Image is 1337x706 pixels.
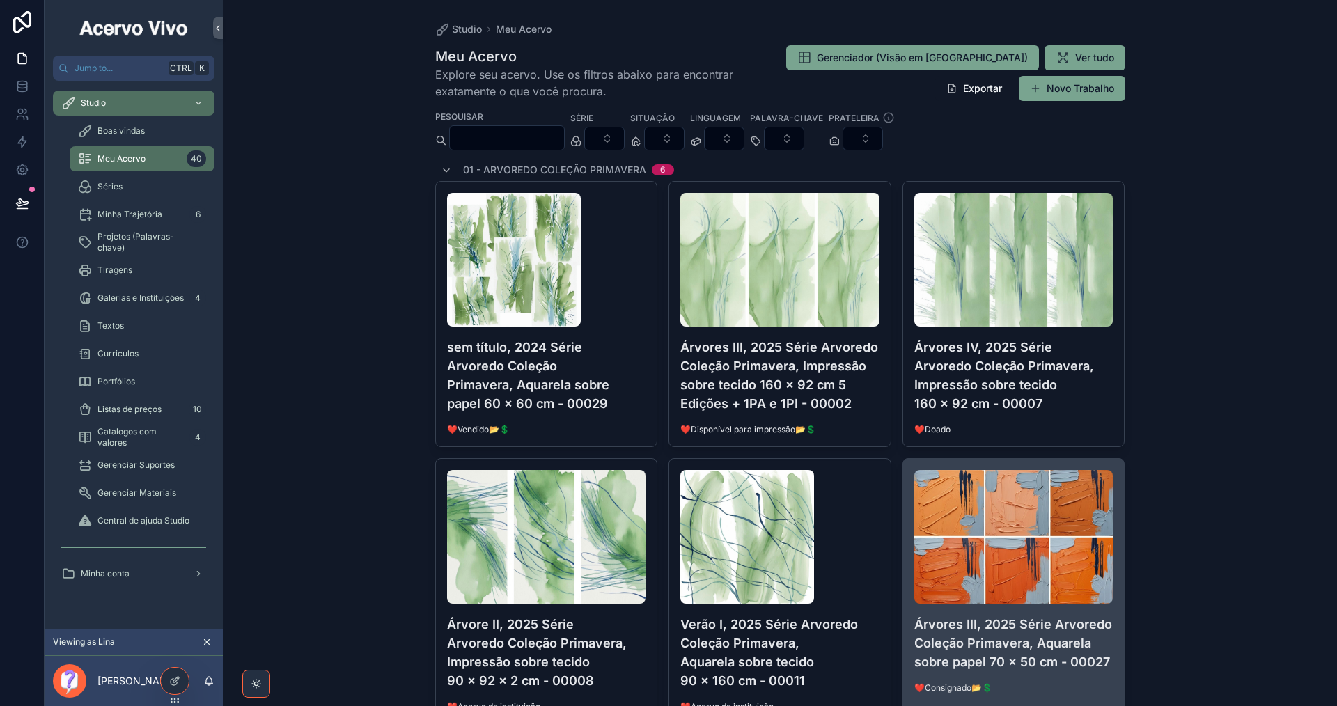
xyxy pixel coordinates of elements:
h1: Meu Acervo [435,47,754,66]
span: K [196,63,208,74]
span: Jump to... [75,63,163,74]
label: Situação [630,111,675,124]
img: sem-título,-2024-Série-Arvoredo-Coleção-Primavera,-Aquarela-sobre-papel-60-x-60-cm---00029-web.jpg [447,193,581,327]
button: Select Button [764,127,804,150]
a: Catalogos com valores4 [70,425,214,450]
button: Select Button [704,127,744,150]
button: Ver tudo [1045,45,1125,70]
span: Curriculos [97,348,139,359]
span: Central de ajuda Studio [97,515,189,526]
button: Select Button [584,127,625,150]
img: App logo [77,17,190,39]
span: Studio [452,22,482,36]
p: [PERSON_NAME] [97,674,178,688]
h4: Árvores III, 2025 Série Arvoredo Coleção Primavera, Impressão sobre tecido 160 x 92 cm 5 Edições ... [680,338,879,413]
span: Listas de preços [97,404,162,415]
span: Portfólios [97,376,135,387]
button: Jump to...CtrlK [53,56,214,81]
a: Projetos (Palavras-chave) [70,230,214,255]
a: Studio [435,22,482,36]
span: Textos [97,320,124,331]
span: Galerias e Instituições [97,292,184,304]
h4: sem título, 2024 Série Arvoredo Coleção Primavera, Aquarela sobre papel 60 x 60 cm - 00029 [447,338,646,413]
img: Árvores-III,-2025-Série-Arvoredo-Coleção-Primavera,-Impressão-sobre-tecido-160-x-92-cm-5-Edições-... [680,193,879,327]
span: Projetos (Palavras-chave) [97,231,201,253]
div: scrollable content [45,81,223,604]
img: Verão-I,-2025-Série-Arvoredo-Coleção-Primavera,-Aquarela-sobre-tecido-90-x-160-cm---00011-web.jpg [680,470,814,604]
button: Gerenciador (Visão em [GEOGRAPHIC_DATA]) [786,45,1039,70]
span: Meu Acervo [97,153,146,164]
a: Minha Trajetória6 [70,202,214,227]
label: Prateleira [829,111,879,124]
div: 4 [189,290,206,306]
span: ❤️Disponível para impressão📂💲 [680,424,879,435]
a: Meu Acervo [496,22,552,36]
span: Ver tudo [1075,51,1114,65]
div: 6 [189,206,206,223]
a: Galerias e Instituições4 [70,285,214,311]
a: Gerenciar Suportes [70,453,214,478]
a: Meu Acervo40 [70,146,214,171]
a: Minha conta [53,561,214,586]
a: Gerenciar Materiais [70,480,214,505]
a: Tiragens [70,258,214,283]
h4: Árvore II, 2025 Série Arvoredo Coleção Primavera, Impressão sobre tecido 90 x 92 x 2 cm - 00008 [447,615,646,690]
label: Linguagem [690,111,741,124]
span: Ctrl [169,61,194,75]
img: Árvores-III,-2025-Série-Arvoredo-Coleção-Primavera,-Aquarela-sobre-papel-70-x-50-cm---00027-web.jpg [914,470,1113,604]
a: Studio [53,91,214,116]
span: Tiragens [97,265,132,276]
img: Árvore-II,-2025-Série-Arvoredo-Coleção-Primavera,-Impressão-sobre-tecido-90-x-92-x-2-cm---00008-w... [447,470,646,604]
span: Viewing as Lina [53,636,115,648]
a: Curriculos [70,341,214,366]
a: Boas vindas [70,118,214,143]
span: Gerenciador (Visão em [GEOGRAPHIC_DATA]) [817,51,1028,65]
span: Gerenciar Suportes [97,460,175,471]
label: Palavra-chave [750,111,823,124]
span: Boas vindas [97,125,145,136]
span: Explore seu acervo. Use os filtros abaixo para encontrar exatamente o que você procura. [435,66,754,100]
button: Exportar [935,76,1013,101]
span: Minha Trajetória [97,209,162,220]
button: Select Button [843,127,883,150]
span: Minha conta [81,568,130,579]
span: Séries [97,181,123,192]
a: Portfólios [70,369,214,394]
h4: Árvores IV, 2025 Série Arvoredo Coleção Primavera, Impressão sobre tecido 160 x 92 cm - 00007 [914,338,1113,413]
button: Select Button [644,127,685,150]
a: sem-título,-2024-Série-Arvoredo-Coleção-Primavera,-Aquarela-sobre-papel-60-x-60-cm---00029-web.jp... [435,181,658,447]
span: 01 - Arvoredo Coleção Primavera [463,163,646,177]
span: ❤️Consignado📂💲 [914,682,1113,693]
span: ❤️Doado [914,424,1113,435]
div: 4 [189,429,206,446]
div: 40 [187,150,206,167]
span: Catalogos com valores [97,426,184,448]
a: Listas de preços10 [70,397,214,422]
label: Série [570,111,593,124]
a: Central de ajuda Studio [70,508,214,533]
label: Pesquisar [435,110,483,123]
img: Árvores-IV,-2025-Série-Arvoredo-Coleção-Primavera,-Impressão-sobre-tecido-160-x-92-cm---00007-web... [914,193,1113,327]
a: Textos [70,313,214,338]
span: Gerenciar Materiais [97,487,176,499]
a: Séries [70,174,214,199]
span: Studio [81,97,106,109]
span: ❤️Vendido📂💲 [447,424,646,435]
button: Novo Trabalho [1019,76,1125,101]
div: 6 [660,164,666,175]
h4: Árvores III, 2025 Série Arvoredo Coleção Primavera, Aquarela sobre papel 70 x 50 cm - 00027 [914,615,1113,671]
div: 10 [189,401,206,418]
a: Árvores-IV,-2025-Série-Arvoredo-Coleção-Primavera,-Impressão-sobre-tecido-160-x-92-cm---00007-web... [902,181,1125,447]
h4: Verão I, 2025 Série Arvoredo Coleção Primavera, Aquarela sobre tecido 90 x 160 cm - 00011 [680,615,879,690]
a: Árvores-III,-2025-Série-Arvoredo-Coleção-Primavera,-Impressão-sobre-tecido-160-x-92-cm-5-Edições-... [668,181,891,447]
